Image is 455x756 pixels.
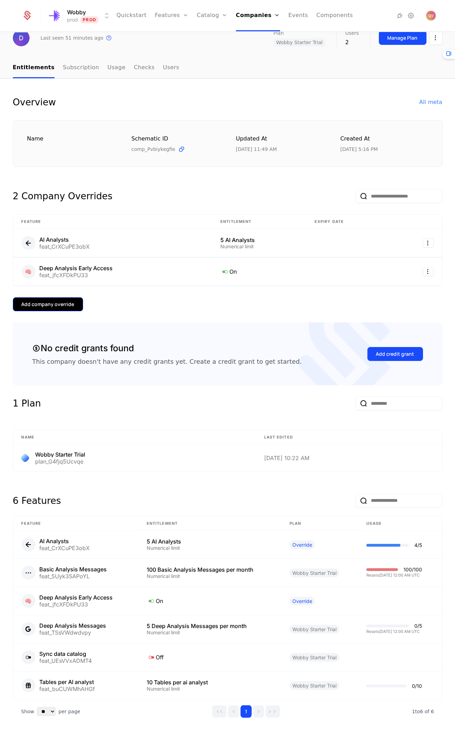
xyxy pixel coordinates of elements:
button: Select action [423,267,434,276]
th: Feature [13,516,138,531]
div: plan_G4fjq5Ucvqe [35,459,86,464]
div: 10 Tables per ai analyst [147,679,273,685]
div: Sync data catalog [40,651,92,657]
button: Add credit grant [367,347,423,361]
th: plan [281,516,358,531]
div: feat_CrXCuPE3obX [40,244,90,249]
div: Numerical limit [147,546,273,550]
th: Last edited [256,430,442,445]
span: Override [290,540,315,549]
span: Wobby [67,8,86,16]
div: prod [67,16,78,23]
nav: Main [13,58,442,78]
button: Go to last page [266,705,280,718]
ul: Choose Sub Page [13,58,179,78]
div: 5 AI Analysts [147,539,273,544]
div: 🧠 [22,594,35,608]
div: Manage Plan [388,34,418,41]
th: Entitlement [212,215,306,229]
div: Updated at [236,135,324,143]
span: Users [345,31,359,35]
div: Tables per AI analyst [40,679,95,685]
div: Deep Analysis Early Access [40,265,113,271]
button: Go to next page [253,705,264,718]
button: Go to page 1 [241,705,252,718]
div: feat_jfcXFDkPU33 [40,272,113,278]
div: Resets [DATE] 12:00 AM UTC [366,573,422,577]
div: Deep Analysis Messages [40,623,106,628]
a: Checks [134,58,155,78]
span: Wobby Starter Trial [290,681,339,690]
div: Overview [13,95,56,109]
button: Select environment [49,8,111,23]
div: Numerical limit [220,244,298,249]
span: comp_Pvbiykegfie [131,146,175,153]
div: 2 Company Overrides [13,189,113,203]
div: This company doesn't have any credit grants yet. Create a credit grant to get started. [32,357,302,366]
span: Show [21,708,34,715]
span: 1 to 6 of [412,709,431,714]
div: feat_5Uyk3SAPoYL [40,573,107,579]
img: Quinten Verhelst [426,11,436,21]
button: Select action [429,31,442,45]
div: Name [27,135,115,150]
th: Feature [13,215,212,229]
div: 100 Basic Analysis Messages per month [147,567,273,572]
span: Override [290,597,315,605]
div: Table pagination [13,700,442,723]
button: Go to previous page [228,705,239,718]
div: Numerical limit [147,574,273,579]
div: 5 AI Analysts [220,237,298,243]
div: Last seen 51 minutes ago [41,34,104,41]
button: Go to first page [212,705,227,718]
a: Users [163,58,179,78]
div: 0 / 5 [414,624,422,628]
span: per page [58,708,80,715]
a: Usage [107,58,125,78]
div: feat_TSsVWdwdvpy [40,630,106,635]
th: Expiry date [306,215,391,229]
th: Name [13,430,256,445]
div: feat_UEsVVxADMT4 [40,658,92,663]
img: Wobby [47,7,64,24]
span: Wobby Starter Trial [274,38,326,47]
span: Prod [81,16,98,23]
div: No credit grants found [32,342,134,355]
button: Manage Plan [379,31,426,45]
div: Schematic ID [131,135,219,143]
div: 0 / 10 [412,684,422,689]
select: Select page size [37,707,56,716]
div: feat_CrXCuPE3obX [40,545,90,551]
a: Settings [407,11,415,20]
div: 5 Deep Analysis Messages per month [147,623,273,629]
button: Add company override [13,297,83,311]
div: 8/20/25, 11:49 AM [236,146,277,153]
div: 2 [345,38,359,47]
button: Select action [423,239,434,248]
div: AI Analysts [40,237,90,242]
span: Wobby Starter Trial [290,653,339,662]
div: Wobby Starter Trial [35,452,86,457]
th: Usage [358,516,442,531]
a: Entitlements [13,58,55,78]
div: On [220,267,298,276]
div: 1 Plan [13,396,41,410]
div: feat_buCUWMhAHGf [40,686,95,692]
div: 100 / 100 [404,567,422,572]
div: 🧠 [22,265,35,279]
a: Integrations [396,11,404,20]
div: [DATE] 10:22 AM [264,455,434,461]
span: Wobby Starter Trial [290,625,339,634]
span: Plan [274,31,284,35]
th: Entitlement [138,516,281,531]
span: Wobby Starter Trial [290,569,339,577]
div: 6 Features [13,494,61,508]
div: Resets [DATE] 12:00 AM UTC [366,630,422,634]
div: Deep Analysis Early Access [40,595,113,600]
div: Add company override [22,301,74,308]
span: 6 [412,709,434,714]
div: Numerical limit [147,630,273,635]
div: Add credit grant [376,351,414,357]
div: Basic Analysis Messages [40,566,107,572]
div: Numerical limit [147,686,273,691]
